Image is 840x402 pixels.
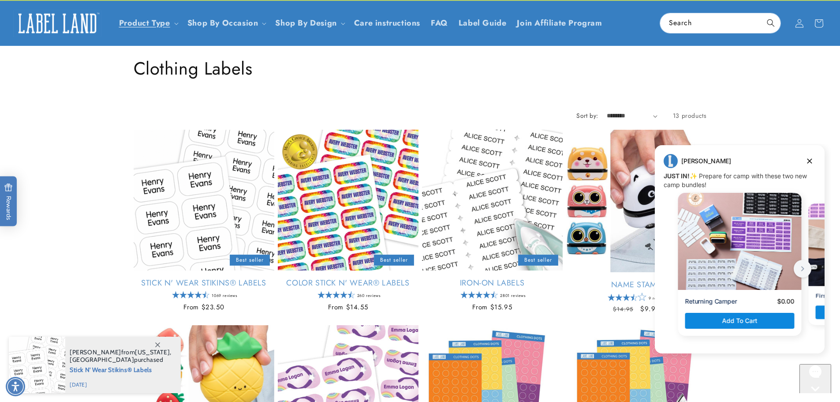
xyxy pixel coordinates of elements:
[354,18,420,28] span: Care instructions
[673,111,707,120] span: 13 products
[270,13,348,34] summary: Shop By Design
[422,278,563,288] a: Iron-On Labels
[182,13,270,34] summary: Shop By Occasion
[453,13,512,34] a: Label Guide
[4,183,13,220] span: Rewards
[799,364,831,393] iframe: Gorgias live chat messenger
[426,13,453,34] a: FAQ
[70,381,172,389] span: [DATE]
[7,331,112,358] iframe: Sign Up via Text for Offers
[146,116,163,134] button: next button
[275,17,336,29] a: Shop By Design
[6,377,25,396] div: Accessibility Menu
[114,13,182,34] summary: Product Type
[70,349,172,364] span: from , purchased
[135,348,170,356] span: [US_STATE]
[576,111,598,120] label: Sort by:
[168,148,221,156] p: First Time Camper
[349,13,426,34] a: Care instructions
[134,57,707,80] h1: Clothing Labels
[119,17,170,29] a: Product Type
[70,356,134,364] span: [GEOGRAPHIC_DATA]
[13,10,101,37] img: Label Land
[511,13,607,34] a: Join Affiliate Program
[187,18,258,28] span: Shop By Occasion
[10,6,105,40] a: Label Land
[459,18,507,28] span: Label Guide
[70,364,172,375] span: Stick N' Wear Stikins® Labels
[517,18,602,28] span: Join Affiliate Program
[134,278,274,288] a: Stick N' Wear Stikins® Labels
[278,278,418,288] a: Color Stick N' Wear® Labels
[431,18,448,28] span: FAQ
[648,144,831,367] iframe: Gorgias live chat campaigns
[566,280,707,290] a: Name Stamp
[761,13,780,33] button: Search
